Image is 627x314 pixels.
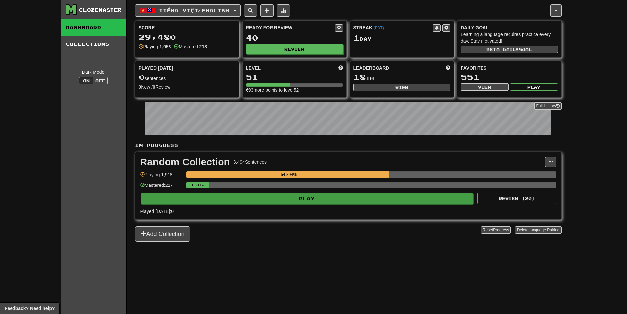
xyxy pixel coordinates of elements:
span: Progress [493,228,509,232]
span: Played [DATE] [139,65,173,71]
div: 29,480 [139,33,236,41]
button: DeleteLanguage Pairing [515,226,562,234]
span: a daily [496,47,519,52]
div: 551 [461,73,558,81]
p: In Progress [135,142,562,149]
button: Search sentences [244,4,257,17]
div: Score [139,24,236,31]
a: Collections [61,36,126,52]
div: Mastered: [174,43,207,50]
span: Leaderboard [353,65,389,71]
a: Dashboard [61,19,126,36]
div: 40 [246,34,343,42]
div: Clozemaster [79,7,122,13]
div: Daily Goal [461,24,558,31]
div: Dark Mode [66,69,121,75]
span: Language Pairing [528,228,559,232]
span: 18 [353,72,366,82]
div: Day [353,34,451,42]
a: (PDT) [374,26,384,30]
button: Tiếng Việt/English [135,4,241,17]
button: Off [93,77,108,84]
button: View [353,84,451,91]
div: 51 [246,73,343,81]
strong: 218 [199,44,207,49]
div: 54.894% [188,171,389,178]
div: Ready for Review [246,24,335,31]
span: Open feedback widget [5,305,55,312]
div: Playing: 1,918 [140,171,183,182]
a: Full History [534,102,561,110]
span: 0 [139,72,145,82]
button: Review [246,44,343,54]
button: Add sentence to collection [260,4,274,17]
div: Mastered: 217 [140,182,183,193]
strong: 1,958 [159,44,171,49]
button: On [79,77,93,84]
div: New / Review [139,84,236,90]
strong: 0 [139,84,141,90]
div: 693 more points to level 52 [246,87,343,93]
button: Play [141,193,474,204]
div: Streak [353,24,433,31]
div: 3,494 Sentences [233,159,267,165]
button: More stats [277,4,290,17]
span: Tiếng Việt / English [159,8,229,13]
span: 1 [353,33,360,42]
button: View [461,83,509,91]
div: Playing: [139,43,171,50]
span: Played [DATE]: 0 [140,209,174,214]
div: Random Collection [140,157,230,167]
span: This week in points, UTC [446,65,450,71]
div: 6.211% [188,182,209,188]
div: Learning a language requires practice every day. Stay motivated! [461,31,558,44]
button: Review (20) [477,193,556,204]
button: Play [510,83,558,91]
button: ResetProgress [481,226,511,234]
div: sentences [139,73,236,82]
button: Seta dailygoal [461,46,558,53]
div: Favorites [461,65,558,71]
strong: 0 [153,84,155,90]
div: th [353,73,451,82]
button: Add Collection [135,226,190,242]
span: Level [246,65,261,71]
